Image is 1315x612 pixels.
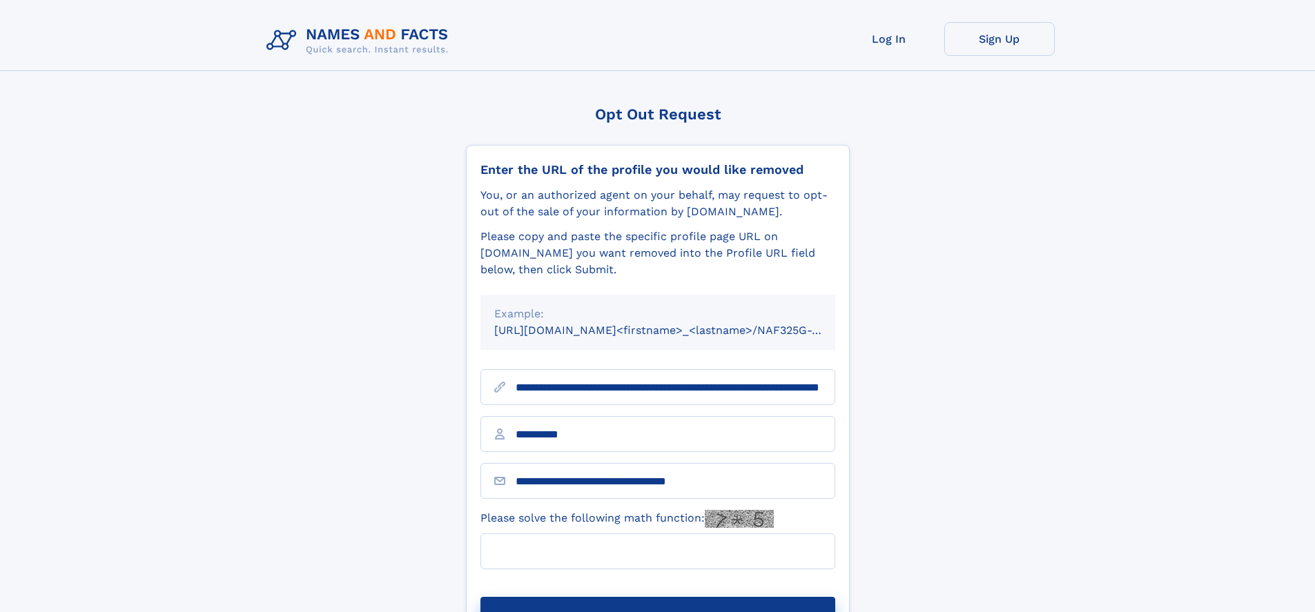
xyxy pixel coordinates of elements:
[480,187,835,220] div: You, or an authorized agent on your behalf, may request to opt-out of the sale of your informatio...
[944,22,1055,56] a: Sign Up
[480,162,835,177] div: Enter the URL of the profile you would like removed
[480,228,835,278] div: Please copy and paste the specific profile page URL on [DOMAIN_NAME] you want removed into the Pr...
[494,324,861,337] small: [URL][DOMAIN_NAME]<firstname>_<lastname>/NAF325G-xxxxxxxx
[834,22,944,56] a: Log In
[466,106,850,123] div: Opt Out Request
[480,510,774,528] label: Please solve the following math function:
[261,22,460,59] img: Logo Names and Facts
[494,306,821,322] div: Example:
